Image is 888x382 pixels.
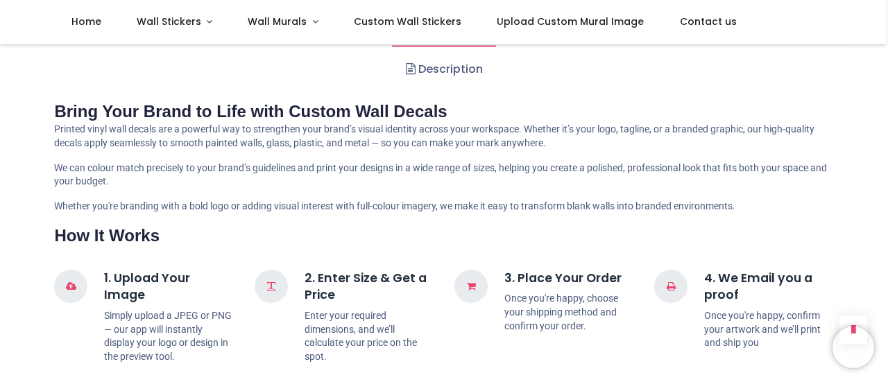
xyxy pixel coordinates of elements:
[497,15,644,28] span: Upload Custom Mural Image
[54,200,833,214] p: Whether you're branding with a bold logo or adding visual interest with full-colour imagery, we m...
[704,309,833,350] p: Once you're happy, confirm your artwork and we’ll print and ship you
[305,309,434,363] p: Enter your required dimensions, and we’ll calculate your price on the spot.
[104,309,233,363] p: Simply upload a JPEG or PNG — our app will instantly display your logo or design in the preview t...
[680,15,737,28] span: Contact us
[704,270,812,304] strong: 4. We Email you a proof
[54,162,833,189] p: We can colour match precisely to your brand’s guidelines and print your designs in a wide range o...
[354,15,461,28] span: Custom Wall Stickers
[104,270,190,304] strong: 1. Upload Your Image
[392,45,495,94] a: Description
[305,270,427,304] strong: 2. Enter Size & Get a Price
[71,15,101,28] span: Home
[54,102,447,121] strong: Bring Your Brand to Life with Custom Wall Decals
[54,226,160,245] strong: How It Works
[504,270,622,286] strong: 3. Place Your Order
[832,327,874,368] iframe: Brevo live chat
[504,292,633,333] p: Once you're happy, choose your shipping method and confirm your order.
[248,15,307,28] span: Wall Murals
[54,123,833,150] p: Printed vinyl wall decals are a powerful way to strengthen your brand’s visual identity across yo...
[137,15,201,28] span: Wall Stickers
